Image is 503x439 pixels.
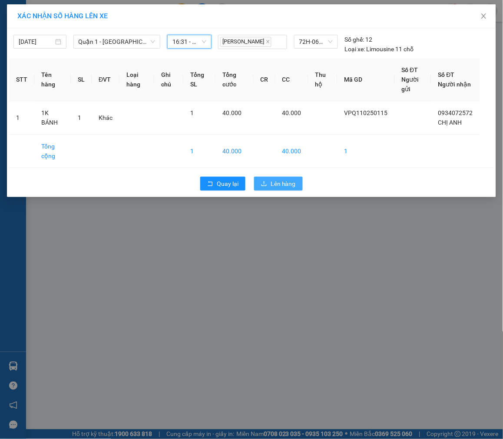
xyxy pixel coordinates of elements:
span: close [266,40,270,44]
span: CHỊ ANH [438,119,462,126]
span: Số ĐT [402,66,418,73]
th: Ghi chú [154,58,184,101]
span: [PERSON_NAME] [220,37,271,47]
span: 1 [190,109,194,116]
span: Người nhận [438,81,471,88]
button: uploadLên hàng [254,177,303,191]
span: 16:31 - 72H-060.08 [172,35,206,48]
th: Tên hàng [34,58,71,101]
button: Close [472,4,496,29]
th: Tổng cước [215,58,254,101]
span: Gửi: [7,8,21,17]
span: 0934072572 [438,109,473,116]
span: Loại xe: [345,44,365,54]
th: STT [9,58,34,101]
span: XÁC NHẬN SỐ HÀNG LÊN XE [17,12,108,20]
span: Nhận: [102,8,122,17]
button: rollbackQuay lại [200,177,245,191]
span: 1 [78,114,81,121]
div: 12 [345,35,373,44]
td: 40.000 [215,135,254,168]
span: Quận 1 - Vũng Tàu [79,35,155,48]
td: 40.000 [275,135,308,168]
th: CC [275,58,308,101]
th: CR [254,58,275,101]
td: 1 [183,135,215,168]
span: Số ghế: [345,35,364,44]
div: Limousine 11 chỗ [345,44,414,54]
div: VP 18 [PERSON_NAME][GEOGRAPHIC_DATA] - [GEOGRAPHIC_DATA] [7,7,96,59]
span: rollback [207,181,213,188]
th: Mã GD [338,58,395,101]
div: VP 36 [PERSON_NAME] - Bà Rịa [102,7,172,39]
span: 40.000 [222,109,242,116]
span: 40.000 [282,109,301,116]
th: SL [71,58,92,101]
div: 0934072572 [102,49,172,61]
span: Số ĐT [438,71,455,78]
td: Tổng cộng [34,135,71,168]
span: 72H-060.08 [299,35,333,48]
th: Loại hàng [119,58,154,101]
span: Người gửi [402,76,419,92]
span: VPBR [114,61,147,76]
th: Thu hộ [308,58,338,101]
span: Quay lại [217,179,238,188]
td: 1 [9,101,34,135]
span: VPQ110250115 [344,109,388,116]
input: 11/10/2025 [19,37,53,46]
th: Tổng SL [183,58,215,101]
span: close [480,13,487,20]
span: upload [261,181,267,188]
span: down [150,39,156,44]
td: Khác [92,101,119,135]
th: ĐVT [92,58,119,101]
td: 1K BÁNH [34,101,71,135]
div: CHỊ ANH [102,39,172,49]
td: 1 [338,135,395,168]
span: Lên hàng [271,179,296,188]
